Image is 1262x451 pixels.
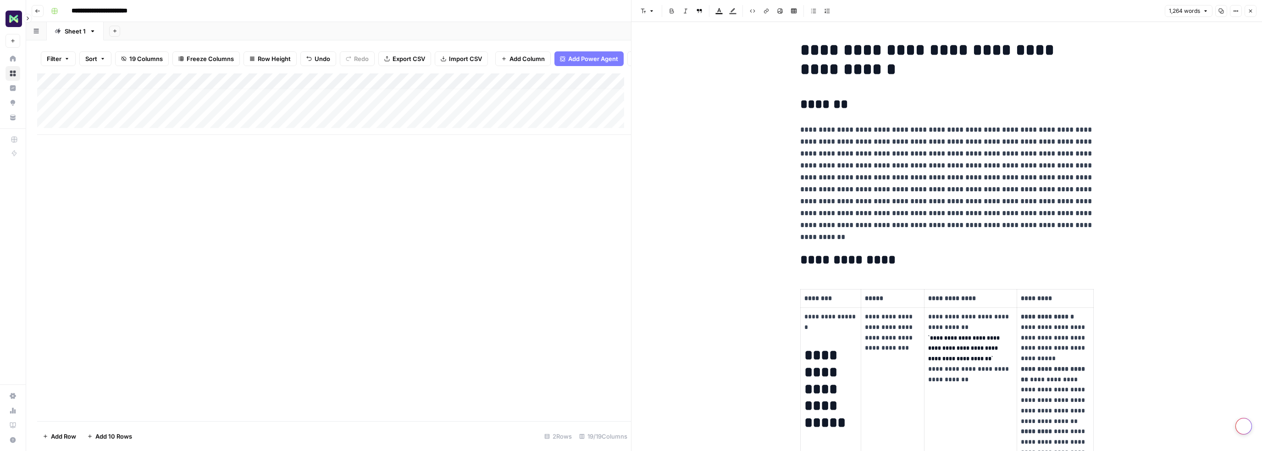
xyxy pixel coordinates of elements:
[554,51,624,66] button: Add Power Agent
[568,54,618,63] span: Add Power Agent
[51,432,76,441] span: Add Row
[41,51,76,66] button: Filter
[47,22,104,40] a: Sheet 1
[129,54,163,63] span: 19 Columns
[354,54,369,63] span: Redo
[6,418,20,433] a: Learning Hub
[393,54,425,63] span: Export CSV
[6,7,20,30] button: Workspace: NMI
[340,51,375,66] button: Redo
[541,429,576,444] div: 2 Rows
[6,66,20,81] a: Browse
[300,51,336,66] button: Undo
[37,429,82,444] button: Add Row
[1169,7,1200,15] span: 1,264 words
[6,81,20,95] a: Insights
[85,54,97,63] span: Sort
[576,429,631,444] div: 19/19 Columns
[95,432,132,441] span: Add 10 Rows
[6,110,20,125] a: Your Data
[435,51,488,66] button: Import CSV
[6,11,22,27] img: NMI Logo
[47,54,61,63] span: Filter
[244,51,297,66] button: Row Height
[6,389,20,403] a: Settings
[495,51,551,66] button: Add Column
[6,51,20,66] a: Home
[6,403,20,418] a: Usage
[6,433,20,447] button: Help + Support
[258,54,291,63] span: Row Height
[115,51,169,66] button: 19 Columns
[378,51,431,66] button: Export CSV
[509,54,545,63] span: Add Column
[79,51,111,66] button: Sort
[1165,5,1212,17] button: 1,264 words
[6,95,20,110] a: Opportunities
[82,429,138,444] button: Add 10 Rows
[65,27,86,36] div: Sheet 1
[187,54,234,63] span: Freeze Columns
[449,54,482,63] span: Import CSV
[172,51,240,66] button: Freeze Columns
[315,54,330,63] span: Undo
